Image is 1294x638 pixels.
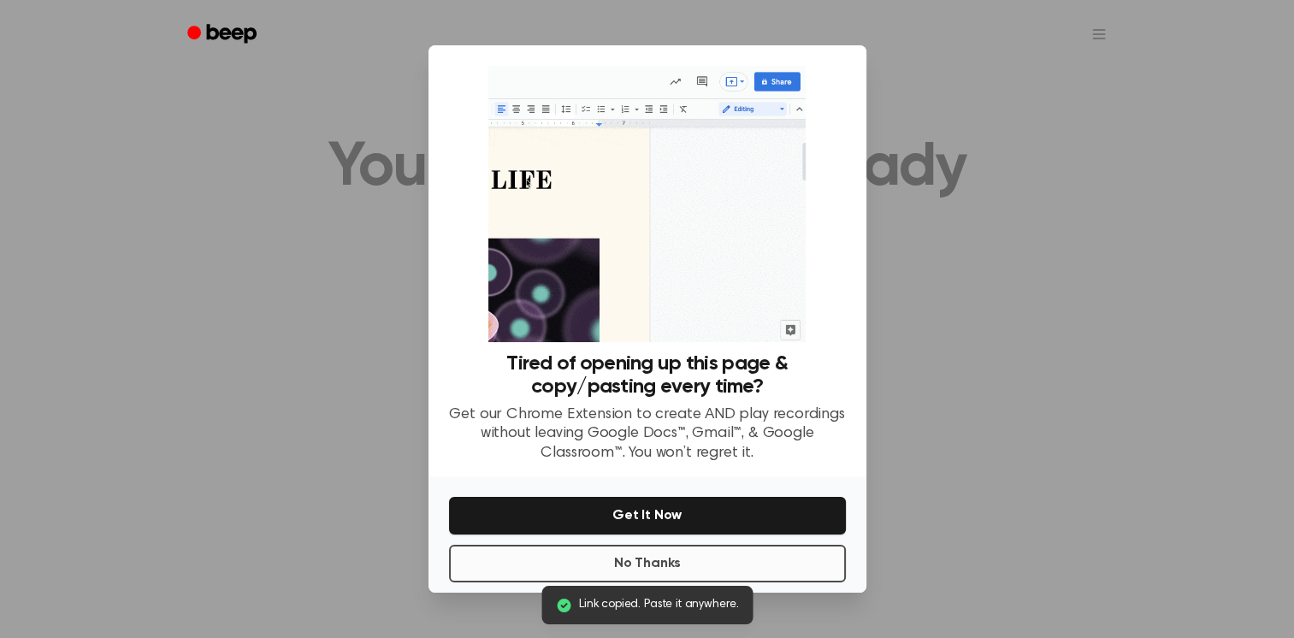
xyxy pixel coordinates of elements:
span: Link copied. Paste it anywhere. [579,596,739,614]
button: Get It Now [449,497,846,535]
img: Beep extension in action [488,66,806,342]
button: No Thanks [449,545,846,582]
button: Open menu [1078,14,1120,55]
p: Get our Chrome Extension to create AND play recordings without leaving Google Docs™, Gmail™, & Go... [449,405,846,464]
h3: Tired of opening up this page & copy/pasting every time? [449,352,846,399]
a: Beep [175,18,272,51]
